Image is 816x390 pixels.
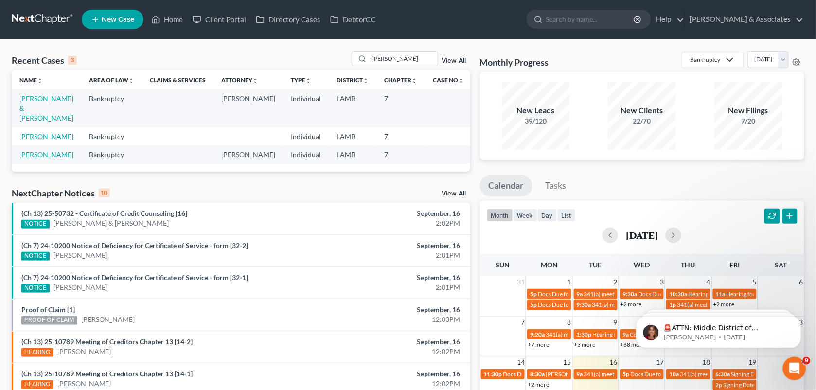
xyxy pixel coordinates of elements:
[659,276,665,288] span: 3
[593,331,669,338] span: Hearing for [PERSON_NAME]
[530,290,537,298] span: 5p
[729,261,740,269] span: Fri
[803,357,811,365] span: 9
[623,371,630,378] span: 5p
[513,209,537,222] button: week
[623,290,638,298] span: 9:30a
[329,127,376,145] td: LAMB
[213,145,283,163] td: [PERSON_NAME]
[714,116,782,126] div: 7/20
[577,371,583,378] span: 9a
[621,296,816,364] iframe: Intercom notifications message
[320,241,460,250] div: September, 16
[752,276,758,288] span: 5
[503,371,584,378] span: Docs Due for [PERSON_NAME]
[221,76,258,84] a: Attorneyunfold_more
[716,290,726,298] span: 11a
[546,10,635,28] input: Search by name...
[81,145,142,163] td: Bankruptcy
[634,261,650,269] span: Wed
[480,56,549,68] h3: Monthly Progress
[283,89,329,127] td: Individual
[81,127,142,145] td: Bankruptcy
[251,11,325,28] a: Directory Cases
[21,348,53,357] div: HEARING
[320,315,460,324] div: 12:03PM
[613,276,619,288] span: 2
[128,78,134,84] i: unfold_more
[798,276,804,288] span: 6
[320,218,460,228] div: 2:02PM
[537,175,575,196] a: Tasks
[502,116,570,126] div: 39/120
[639,290,748,298] span: Docs Due for [US_STATE][PERSON_NAME]
[12,54,77,66] div: Recent Cases
[283,127,329,145] td: Individual
[621,341,645,348] a: +68 more
[537,209,557,222] button: day
[188,11,251,28] a: Client Portal
[528,341,549,348] a: +7 more
[577,331,592,338] span: 1:30p
[530,301,537,308] span: 5p
[19,132,73,141] a: [PERSON_NAME]
[329,89,376,127] td: LAMB
[621,301,642,308] a: +2 more
[669,371,679,378] span: 10a
[727,290,802,298] span: Hearing for [PERSON_NAME]
[516,356,526,368] span: 14
[19,150,73,159] a: [PERSON_NAME]
[557,209,576,222] button: list
[480,175,532,196] a: Calendar
[21,209,187,217] a: (Ch 13) 25-50732 - Certificate of Credit Counseling [16]
[320,305,460,315] div: September, 16
[320,283,460,292] div: 2:01PM
[146,11,188,28] a: Home
[669,290,687,298] span: 10:30a
[81,315,135,324] a: [PERSON_NAME]
[775,261,787,269] span: Sat
[21,380,53,389] div: HEARING
[291,76,311,84] a: Typeunfold_more
[21,252,50,261] div: NOTICE
[613,317,619,328] span: 9
[706,276,711,288] span: 4
[12,187,110,199] div: NextChapter Notices
[89,76,134,84] a: Area of Lawunfold_more
[530,331,545,338] span: 9:20a
[57,347,111,356] a: [PERSON_NAME]
[609,356,619,368] span: 16
[538,301,618,308] span: Docs Due for [PERSON_NAME]
[21,316,77,325] div: PROOF OF CLAIM
[320,379,460,389] div: 12:02PM
[142,70,213,89] th: Claims & Services
[53,250,107,260] a: [PERSON_NAME]
[53,218,169,228] a: [PERSON_NAME] & [PERSON_NAME]
[21,284,50,293] div: NOTICE
[376,127,425,145] td: 7
[516,276,526,288] span: 31
[502,105,570,116] div: New Leads
[442,57,466,64] a: View All
[577,290,583,298] span: 9a
[652,11,684,28] a: Help
[320,369,460,379] div: September, 16
[384,76,417,84] a: Chapterunfold_more
[320,273,460,283] div: September, 16
[528,381,549,388] a: +2 more
[320,337,460,347] div: September, 16
[681,261,695,269] span: Thu
[530,371,545,378] span: 8:30a
[21,273,248,282] a: (Ch 7) 24-10200 Notice of Deficiency for Certificate of Service - form [32-1]
[688,290,764,298] span: Hearing for [PERSON_NAME]
[102,16,134,23] span: New Case
[320,209,460,218] div: September, 16
[577,301,591,308] span: 9:30a
[584,371,678,378] span: 341(a) meeting for [PERSON_NAME]
[538,290,618,298] span: Docs Due for [PERSON_NAME]
[584,290,678,298] span: 341(a) meeting for [PERSON_NAME]
[567,317,572,328] span: 8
